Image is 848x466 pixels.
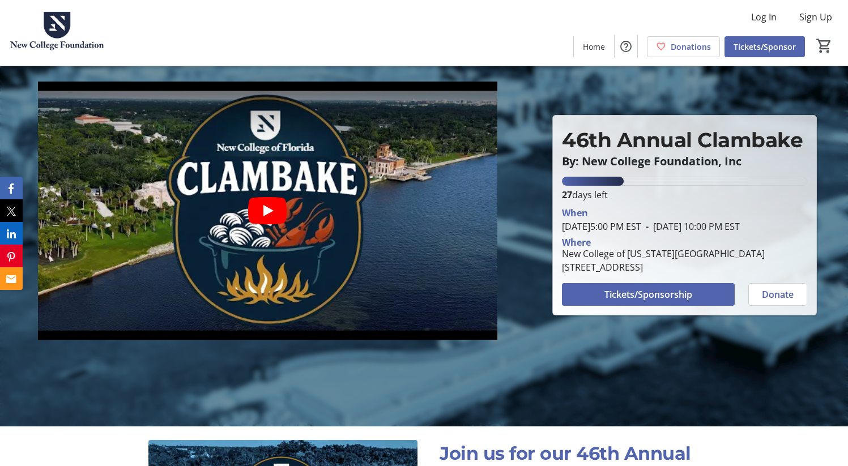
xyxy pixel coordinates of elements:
span: Sign Up [799,10,832,24]
span: Home [583,41,605,53]
span: [DATE] 10:00 PM EST [641,220,740,233]
button: Tickets/Sponsorship [562,283,735,306]
span: Donations [671,41,711,53]
img: New College Foundation's Logo [7,5,108,61]
button: Cart [814,36,834,56]
span: - [641,220,653,233]
p: By: New College Foundation, Inc [562,155,807,168]
span: Log In [751,10,777,24]
p: days left [562,188,807,202]
button: Log In [742,8,786,26]
button: Sign Up [790,8,841,26]
a: Donations [647,36,720,57]
div: 25.004888% of fundraising goal reached [562,177,807,186]
button: Donate [748,283,807,306]
span: 27 [562,189,572,201]
span: 46th Annual Clambake [562,127,803,152]
a: Home [574,36,614,57]
div: When [562,206,588,220]
div: New College of [US_STATE][GEOGRAPHIC_DATA] [562,247,765,260]
span: [DATE] 5:00 PM EST [562,220,641,233]
a: Tickets/Sponsor [725,36,805,57]
span: Tickets/Sponsor [734,41,796,53]
span: Tickets/Sponsorship [604,288,692,301]
button: Help [615,35,637,58]
div: Where [562,238,591,247]
div: [STREET_ADDRESS] [562,260,765,274]
span: Donate [762,288,794,301]
button: Play video [248,197,287,224]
